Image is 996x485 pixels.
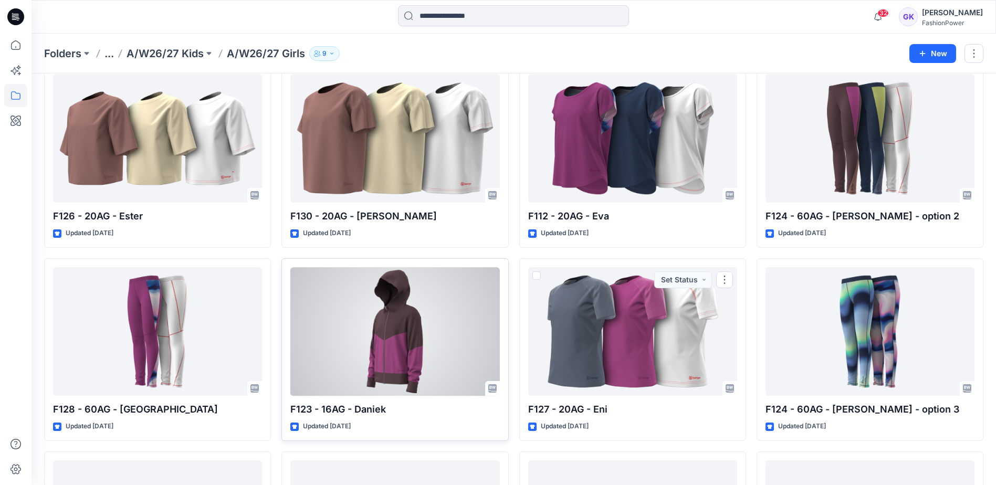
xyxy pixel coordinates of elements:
a: F126 - 20AG - Ester [53,74,262,203]
div: FashionPower [922,19,983,27]
span: 32 [877,9,889,17]
p: F130 - 20AG - [PERSON_NAME] [290,209,499,224]
p: F128 - 60AG - [GEOGRAPHIC_DATA] [53,402,262,417]
div: GK [899,7,918,26]
p: F124 - 60AG - [PERSON_NAME] - option 2 [766,209,974,224]
p: Updated [DATE] [778,421,826,432]
a: F130 - 20AG - Elena [290,74,499,203]
p: F126 - 20AG - Ester [53,209,262,224]
p: Updated [DATE] [66,228,113,239]
a: F124 - 60AG - Bonnie - option 3 [766,267,974,396]
p: F123 - 16AG - Daniek [290,402,499,417]
p: 9 [322,48,327,59]
p: Updated [DATE] [541,421,589,432]
p: F112 - 20AG - Eva [528,209,737,224]
button: 9 [309,46,340,61]
p: Updated [DATE] [66,421,113,432]
p: Updated [DATE] [303,421,351,432]
p: F124 - 60AG - [PERSON_NAME] - option 3 [766,402,974,417]
a: Folders [44,46,81,61]
a: F127 - 20AG - Eni [528,267,737,396]
div: [PERSON_NAME] [922,6,983,19]
button: ... [104,46,114,61]
a: A/W26/27 Kids [127,46,204,61]
p: A/W26/27 Girls [227,46,305,61]
a: F123 - 16AG - Daniek [290,267,499,396]
p: F127 - 20AG - Eni [528,402,737,417]
a: F128 - 60AG - Bristol [53,267,262,396]
a: F112 - 20AG - Eva [528,74,737,203]
p: Updated [DATE] [541,228,589,239]
p: Updated [DATE] [778,228,826,239]
p: Updated [DATE] [303,228,351,239]
a: F124 - 60AG - Bonnie - option 2 [766,74,974,203]
button: New [909,44,956,63]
